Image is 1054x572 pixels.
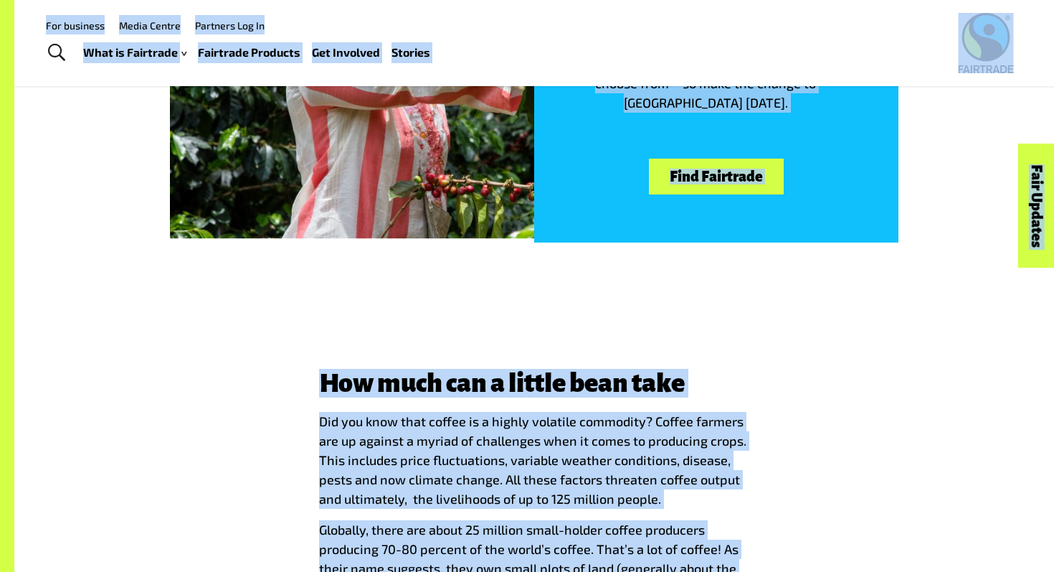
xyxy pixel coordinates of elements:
a: Toggle Search [39,35,74,71]
img: Fairtrade Australia New Zealand logo [959,13,1014,73]
a: Stories [391,42,430,63]
span: Did you know that coffee is a highly volatile commodity? Coffee farmers are up against a myriad o... [319,413,746,507]
span: You can smell the beans already can’t you? There are plenty of Fairtrade coffee options out there... [595,17,816,111]
h3: How much can a little bean take [319,369,749,398]
a: Partners Log In [195,19,265,32]
a: Find Fairtrade [649,159,783,195]
a: For business [46,19,105,32]
a: Media Centre [119,19,181,32]
a: What is Fairtrade [83,42,186,63]
a: Get Involved [312,42,380,63]
a: Fairtrade Products [198,42,300,63]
